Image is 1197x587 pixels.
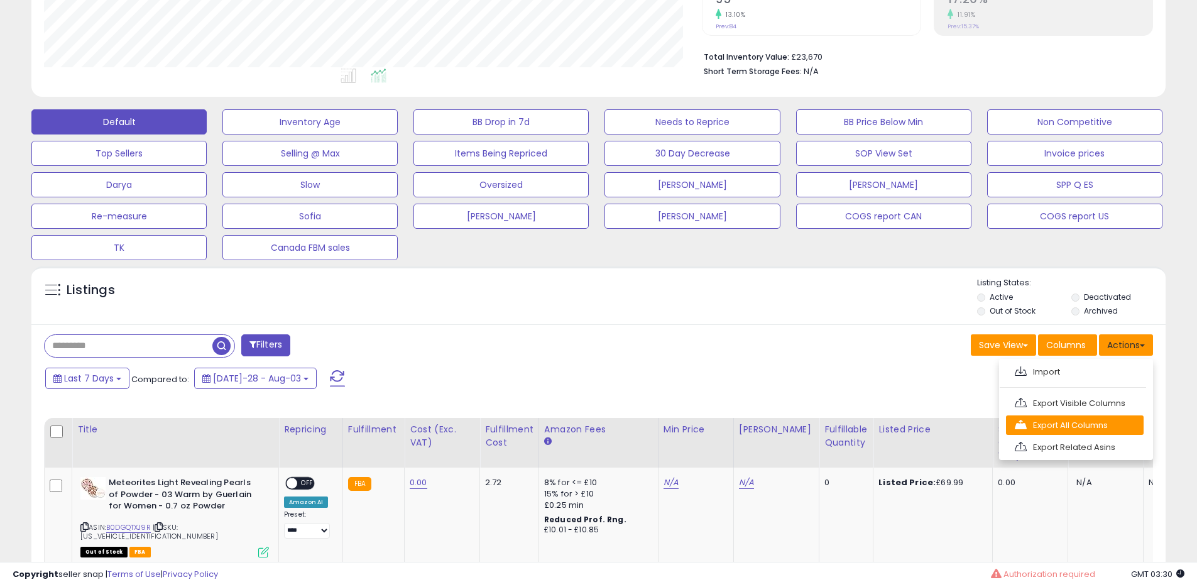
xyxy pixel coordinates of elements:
[1006,393,1144,413] a: Export Visible Columns
[410,423,474,449] div: Cost (Exc. VAT)
[284,423,337,436] div: Repricing
[604,109,780,134] button: Needs to Reprice
[485,477,529,488] div: 2.72
[739,476,754,489] a: N/A
[878,476,936,488] b: Listed Price:
[796,172,971,197] button: [PERSON_NAME]
[1076,476,1091,488] span: N/A
[704,52,789,62] b: Total Inventory Value:
[987,204,1162,229] button: COGS report US
[106,522,151,533] a: B0DGQTXJ9R
[31,204,207,229] button: Re-measure
[13,568,58,580] strong: Copyright
[824,477,863,488] div: 0
[796,109,971,134] button: BB Price Below Min
[222,235,398,260] button: Canada FBM sales
[544,500,648,511] div: £0.25 min
[64,372,114,385] span: Last 7 Days
[80,522,218,541] span: | SKU: [US_VEHICLE_IDENTIFICATION_NUMBER]
[194,368,317,389] button: [DATE]-28 - Aug-03
[13,569,218,581] div: seller snap | |
[80,547,128,557] span: All listings that are currently out of stock and unavailable for purchase on Amazon
[878,423,987,436] div: Listed Price
[604,172,780,197] button: [PERSON_NAME]
[998,423,1063,463] div: Shipping Costs (Exc. VAT)
[1006,415,1144,435] a: Export All Columns
[284,510,333,539] div: Preset:
[987,172,1162,197] button: SPP Q ES
[129,547,151,557] span: FBA
[1131,568,1184,580] span: 2025-08-11 03:30 GMT
[80,477,269,556] div: ASIN:
[998,477,1058,488] div: 0.00
[107,568,161,580] a: Terms of Use
[31,109,207,134] button: Default
[971,334,1036,356] button: Save View
[67,282,115,299] h5: Listings
[704,66,802,77] b: Short Term Storage Fees:
[213,372,301,385] span: [DATE]-28 - Aug-03
[1006,362,1144,381] a: Import
[544,525,648,535] div: £10.01 - £10.85
[241,334,290,356] button: Filters
[1084,305,1118,316] label: Archived
[109,477,261,515] b: Meteorites Light Revealing Pearls of Powder - 03 Warm by Guerlain for Women - 0.7 oz Powder
[1006,437,1144,457] a: Export Related Asins
[704,48,1144,63] li: £23,670
[31,172,207,197] button: Darya
[990,305,1036,316] label: Out of Stock
[222,172,398,197] button: Slow
[413,109,589,134] button: BB Drop in 7d
[31,235,207,260] button: TK
[544,488,648,500] div: 15% for > £10
[1099,334,1153,356] button: Actions
[604,204,780,229] button: [PERSON_NAME]
[413,204,589,229] button: [PERSON_NAME]
[348,477,371,491] small: FBA
[348,423,399,436] div: Fulfillment
[1084,292,1131,302] label: Deactivated
[716,23,736,30] small: Prev: 84
[948,23,979,30] small: Prev: 15.37%
[31,141,207,166] button: Top Sellers
[1149,477,1190,488] div: N/A
[721,10,745,19] small: 13.10%
[413,141,589,166] button: Items Being Repriced
[977,277,1166,289] p: Listing States:
[80,477,106,500] img: 41rJ6p7cAOL._SL40_.jpg
[544,423,653,436] div: Amazon Fees
[222,204,398,229] button: Sofia
[739,423,814,436] div: [PERSON_NAME]
[222,141,398,166] button: Selling @ Max
[804,65,819,77] span: N/A
[544,514,626,525] b: Reduced Prof. Rng.
[410,476,427,489] a: 0.00
[990,292,1013,302] label: Active
[163,568,218,580] a: Privacy Policy
[131,373,189,385] span: Compared to:
[796,204,971,229] button: COGS report CAN
[664,423,728,436] div: Min Price
[1038,334,1097,356] button: Columns
[77,423,273,436] div: Title
[824,423,868,449] div: Fulfillable Quantity
[664,476,679,489] a: N/A
[953,10,975,19] small: 11.91%
[45,368,129,389] button: Last 7 Days
[485,423,533,449] div: Fulfillment Cost
[987,109,1162,134] button: Non Competitive
[796,141,971,166] button: SOP View Set
[604,141,780,166] button: 30 Day Decrease
[544,436,552,447] small: Amazon Fees.
[544,477,648,488] div: 8% for <= £10
[284,496,328,508] div: Amazon AI
[222,109,398,134] button: Inventory Age
[413,172,589,197] button: Oversized
[297,478,317,489] span: OFF
[878,477,983,488] div: £69.99
[1046,339,1086,351] span: Columns
[987,141,1162,166] button: Invoice prices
